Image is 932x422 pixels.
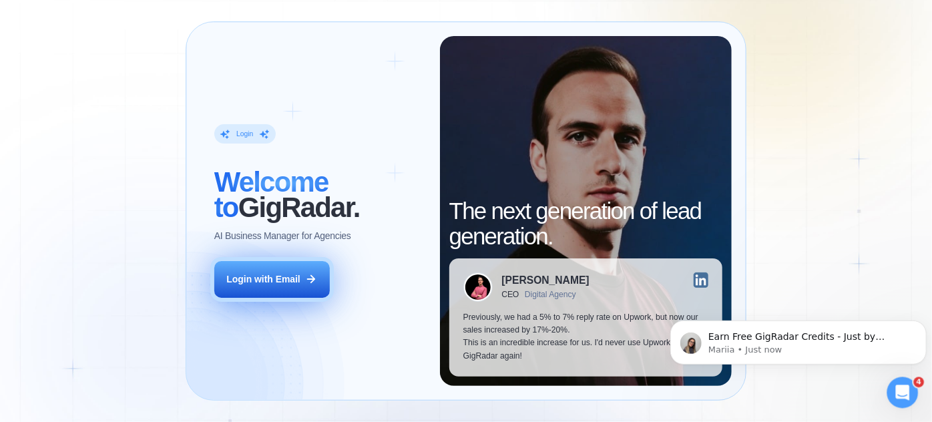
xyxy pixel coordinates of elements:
[449,198,722,250] h2: The next generation of lead generation.
[214,261,330,297] button: Login with Email
[214,170,426,221] h2: ‍ GigRadar.
[525,290,576,300] div: Digital Agency
[665,286,932,386] iframe: Intercom notifications message
[214,166,328,223] span: Welcome to
[914,377,925,387] span: 4
[502,290,519,300] div: CEO
[887,377,919,409] iframe: Intercom live chat
[502,275,590,286] div: [PERSON_NAME]
[236,130,253,139] div: Login
[226,273,300,286] div: Login with Email
[463,311,709,363] p: Previously, we had a 5% to 7% reply rate on Upwork, but now our sales increased by 17%-20%. This ...
[214,230,351,242] p: AI Business Manager for Agencies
